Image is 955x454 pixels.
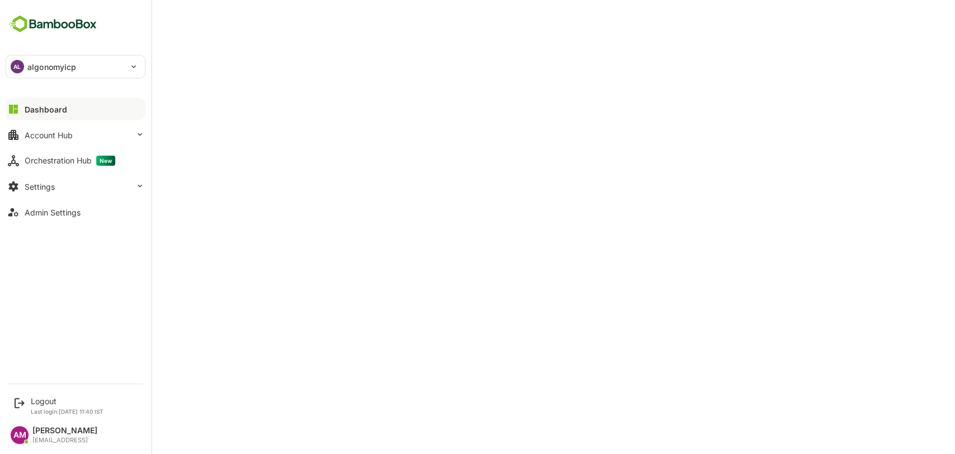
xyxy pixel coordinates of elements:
[25,182,55,191] div: Settings
[11,426,29,444] div: AM
[32,426,97,436] div: [PERSON_NAME]
[31,408,104,415] p: Last login: [DATE] 11:40 IST
[27,61,76,73] p: algonomyicp
[96,156,115,166] span: New
[6,175,145,198] button: Settings
[6,149,145,172] button: Orchestration HubNew
[6,98,145,120] button: Dashboard
[25,208,81,217] div: Admin Settings
[31,396,104,406] div: Logout
[6,201,145,223] button: Admin Settings
[25,130,73,140] div: Account Hub
[25,156,115,166] div: Orchestration Hub
[25,105,67,114] div: Dashboard
[6,13,100,35] img: BambooboxFullLogoMark.5f36c76dfaba33ec1ec1367b70bb1252.svg
[32,437,97,444] div: [EMAIL_ADDRESS]
[6,55,145,78] div: ALalgonomyicp
[11,60,24,73] div: AL
[6,124,145,146] button: Account Hub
